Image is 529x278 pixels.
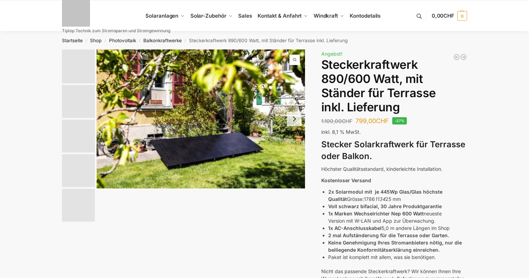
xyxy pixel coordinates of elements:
[321,177,371,183] strong: Kostenloser Versand
[62,154,95,187] img: nep-microwechselrichter-600w
[62,189,95,222] img: solakon-balkonkraftwerk-890-800w-2-x-445wp-module-growatt-neo-800m-x-growatt-noah-2000-schuko-kab...
[356,117,389,124] bdi: 799,00
[311,0,347,31] a: Windkraft
[432,6,467,26] a: 0,00CHF 0
[347,0,383,31] a: Kontodetails
[321,118,352,124] bdi: 1.100,00
[321,129,361,135] span: inkl. 8,1 % MwSt.
[136,38,143,44] span: /
[62,85,95,118] img: Balkonkraftwerk 860
[350,12,380,19] span: Kontodetails
[321,165,467,173] p: Höchster Qualitätsstandard, kinderleichte Installation.
[321,139,465,161] strong: Stecker Solarkraftwerk für Terrasse oder Balkon.
[143,38,182,43] a: Balkonkraftwerke
[432,12,454,19] span: 0,00
[90,38,101,43] a: Shop
[328,188,467,203] li: Grösse:
[375,196,385,202] em: 1134
[376,117,389,124] span: CHF
[328,203,379,209] strong: Voll schwarz bifacial,
[342,118,352,124] span: CHF
[62,29,170,33] p: Tiptop Technik zum Stromsparen und Stromgewinnung
[328,210,467,224] li: neueste Version mit W-LAN und App zur Überwachung.
[287,112,302,126] button: Next slide
[328,189,442,202] strong: 2x Solarmodul mit je 445Wp Glas/Glas höchste Qualität
[62,49,95,83] img: Solaranlagen Terrasse, Garten Balkon
[238,12,252,19] span: Sales
[364,196,401,202] span: 1786 25 mm
[380,203,442,209] strong: 30 Jahre Produktgarantie
[392,117,407,124] span: -27%
[235,0,255,31] a: Sales
[258,12,302,19] span: Kontakt & Anfahrt
[321,51,342,57] span: Angebot!
[443,12,454,19] span: CHF
[328,253,467,261] li: Paket ist komplett mit allem, was sie benötigen.
[314,12,338,19] span: Windkraft
[83,38,90,44] span: /
[460,54,467,61] a: Balkonkraftwerk 1780 Watt mit 4 KWh Zendure Batteriespeicher Notstrom fähig
[328,211,424,216] strong: 1x Marken Wechselrichter Nep 600 Watt
[453,54,460,61] a: Balkonkraftwerk 890/600 Watt bificial Glas/Glas
[50,31,479,49] nav: Breadcrumb
[62,120,95,152] img: H2c172fe1dfc145729fae6a5890126e09w.jpg_960x960_39c920dd-527c-43d8-9d2f-57e1d41b5fed_1445x
[328,240,462,253] strong: Keine Genehmigung Ihres Stromanbieters nötig, nur die beiliegende Konformitätserklärung einreichen.
[457,11,467,21] span: 0
[190,12,226,19] span: Solar-Zubehör
[188,0,235,31] a: Solar-Zubehör
[97,49,305,188] a: aldernativ Solaranlagen 5265 web scaled scaled scaledaldernativ Solaranlagen 5265 web scaled scal...
[97,49,305,188] img: Solaranlagen Terrasse, Garten Balkon
[109,38,136,43] a: Photovoltaik
[182,38,189,44] span: /
[321,58,467,114] h1: Steckerkraftwerk 890/600 Watt, mit Ständer für Terrasse inkl. Lieferung
[62,38,83,43] a: Startseite
[328,224,467,232] li: 5,0 m andere Längen im Shop
[101,38,109,44] span: /
[328,232,449,238] strong: 2 mal Aufständerung für die Terrasse oder Garten.
[328,225,382,231] strong: 1x AC-Anschlusskabel
[255,0,311,31] a: Kontakt & Anfahrt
